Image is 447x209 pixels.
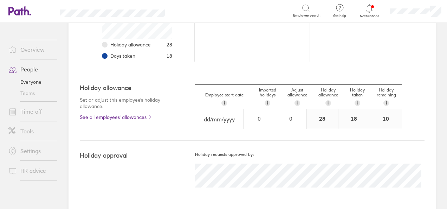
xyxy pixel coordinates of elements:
[276,115,306,122] div: 0
[80,114,167,120] a: See all employees' allowances
[370,109,402,129] div: 10
[80,152,195,159] h4: Holiday approval
[110,42,151,47] span: Holiday allowance
[358,4,381,18] a: Notifications
[3,62,59,76] a: People
[3,144,59,158] a: Settings
[3,124,59,138] a: Tools
[386,100,387,106] span: i
[80,84,167,92] h4: Holiday allowance
[3,164,59,178] a: HR advice
[195,152,425,157] h5: Holiday requests approved by:
[297,100,298,106] span: i
[267,100,268,106] span: i
[328,14,351,18] span: Get help
[358,14,381,18] span: Notifications
[167,53,172,59] span: 18
[110,53,135,59] span: Days taken
[244,115,274,122] div: 0
[184,7,202,14] div: Search
[195,109,242,129] input: dd/mm/yyyy
[3,76,59,88] a: Everyone
[344,85,371,109] div: Holiday taken
[253,85,282,109] div: Imported holidays
[282,85,313,109] div: Adjust allowance
[357,100,358,106] span: i
[371,85,402,109] div: Holiday remaining
[3,88,59,99] a: Teams
[293,13,320,18] span: Employee search
[80,97,167,109] p: Set or adjust this employee's holiday allowance.
[338,109,370,129] div: 18
[3,43,59,57] a: Overview
[3,104,59,119] a: Time off
[313,85,344,109] div: Holiday allowance
[328,100,329,106] span: i
[307,109,338,129] div: 28
[195,90,253,109] div: Employee start date
[224,100,225,106] span: i
[167,42,172,47] span: 28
